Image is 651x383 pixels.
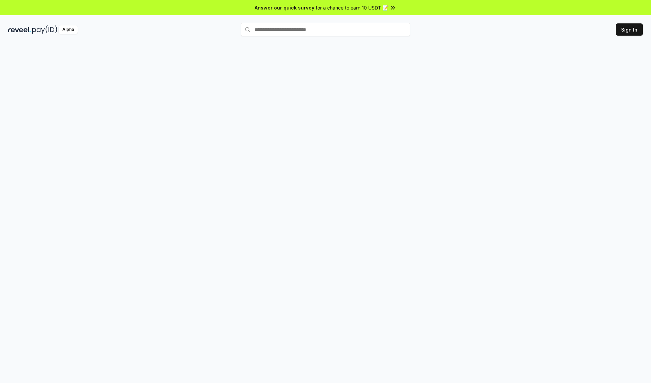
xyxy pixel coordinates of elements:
button: Sign In [616,23,643,36]
img: reveel_dark [8,25,31,34]
img: pay_id [32,25,57,34]
span: for a chance to earn 10 USDT 📝 [316,4,388,11]
span: Answer our quick survey [255,4,314,11]
div: Alpha [59,25,78,34]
